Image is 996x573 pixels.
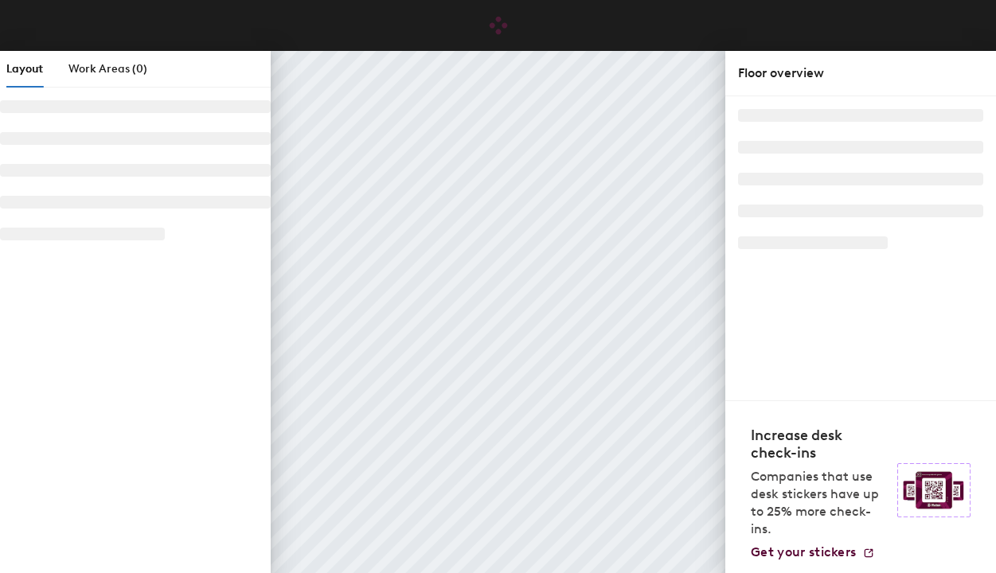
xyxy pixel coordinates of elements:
img: Sticker logo [897,463,971,517]
h4: Increase desk check-ins [751,427,888,462]
span: Layout [6,62,43,76]
a: Get your stickers [751,544,875,560]
span: Work Areas (0) [68,62,147,76]
span: Get your stickers [751,544,856,559]
div: Floor overview [738,64,983,83]
p: Companies that use desk stickers have up to 25% more check-ins. [751,468,888,538]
